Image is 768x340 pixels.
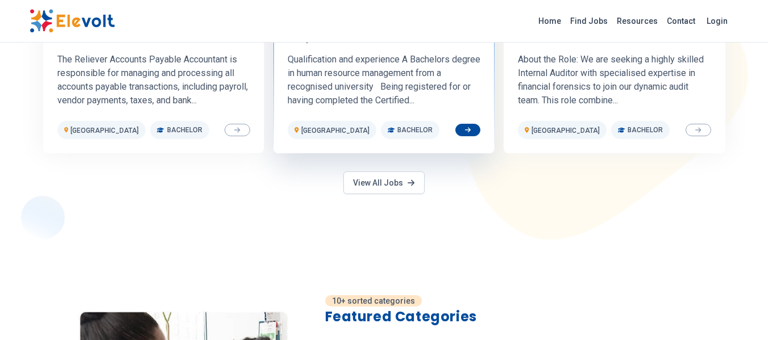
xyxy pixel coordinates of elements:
a: Login [700,10,734,32]
span: Bachelor [397,125,433,135]
p: Qualification and experience A Bachelors degree in human resource management from a recognised un... [288,53,480,107]
h3: People And Culture Intern [288,32,412,44]
img: Elevolt [30,9,115,33]
a: Home [534,12,566,30]
a: Contact [662,12,700,30]
p: The Reliever Accounts Payable Accountant is responsible for managing and processing all accounts ... [57,53,250,107]
p: 10+ sorted categories [325,295,422,307]
a: Resources [612,12,662,30]
iframe: Chat Widget [711,286,768,340]
span: Bachelor [167,125,202,135]
p: About the Role: We are seeking a highly skilled Internal Auditor with specialised expertise in fi... [518,53,711,107]
span: [GEOGRAPHIC_DATA] [70,127,139,135]
h3: Internal Auditor [GEOGRAPHIC_DATA] [518,32,703,44]
span: [GEOGRAPHIC_DATA] [301,127,370,135]
a: View All Jobs [343,171,424,194]
h2: Featured Categories [325,308,739,326]
a: Find Jobs [566,12,612,30]
span: [GEOGRAPHIC_DATA] [532,127,600,135]
h3: Accountant Reliever [57,32,156,44]
span: Bachelor [628,125,663,135]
